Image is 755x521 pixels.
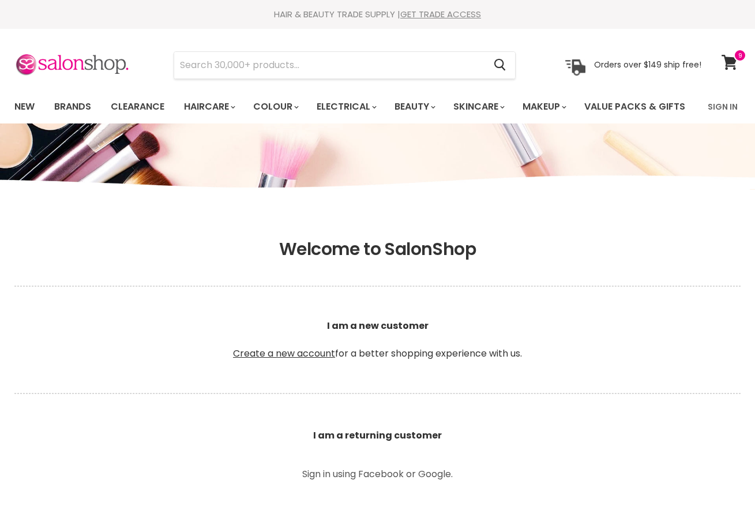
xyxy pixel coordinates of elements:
p: for a better shopping experience with us. [14,291,741,388]
a: Skincare [445,95,512,119]
a: Haircare [175,95,242,119]
a: Clearance [102,95,173,119]
a: Makeup [514,95,573,119]
form: Product [174,51,516,79]
a: Sign In [701,95,745,119]
a: GET TRADE ACCESS [400,8,481,20]
p: Sign in using Facebook or Google. [248,470,508,479]
b: I am a new customer [327,319,429,332]
button: Search [484,52,515,78]
p: Orders over $149 ship free! [594,59,701,70]
a: Brands [46,95,100,119]
b: I am a returning customer [313,429,442,442]
a: Create a new account [233,347,335,360]
a: Beauty [386,95,442,119]
a: Colour [245,95,306,119]
a: New [6,95,43,119]
a: Value Packs & Gifts [576,95,694,119]
h1: Welcome to SalonShop [14,239,741,260]
ul: Main menu [6,90,697,123]
input: Search [174,52,484,78]
a: Electrical [308,95,384,119]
